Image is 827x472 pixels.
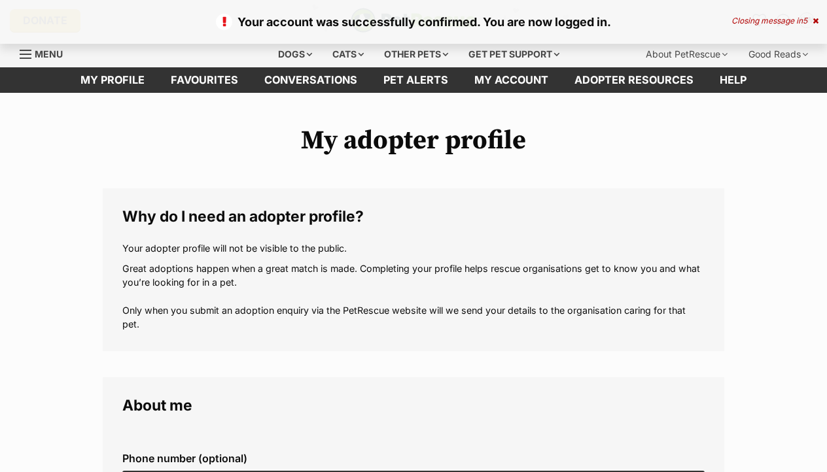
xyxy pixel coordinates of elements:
[20,41,72,65] a: Menu
[461,67,561,93] a: My account
[637,41,737,67] div: About PetRescue
[739,41,817,67] div: Good Reads
[122,208,705,225] legend: Why do I need an adopter profile?
[67,67,158,93] a: My profile
[158,67,251,93] a: Favourites
[35,48,63,59] span: Menu
[122,397,705,414] legend: About me
[370,67,461,93] a: Pet alerts
[122,241,705,255] p: Your adopter profile will not be visible to the public.
[122,261,705,331] p: Great adoptions happen when a great match is made. Completing your profile helps rescue organisat...
[103,188,724,351] fieldset: Why do I need an adopter profile?
[251,67,370,93] a: conversations
[707,67,760,93] a: Help
[375,41,457,67] div: Other pets
[459,41,569,67] div: Get pet support
[122,452,705,464] label: Phone number (optional)
[269,41,321,67] div: Dogs
[323,41,373,67] div: Cats
[103,126,724,156] h1: My adopter profile
[561,67,707,93] a: Adopter resources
